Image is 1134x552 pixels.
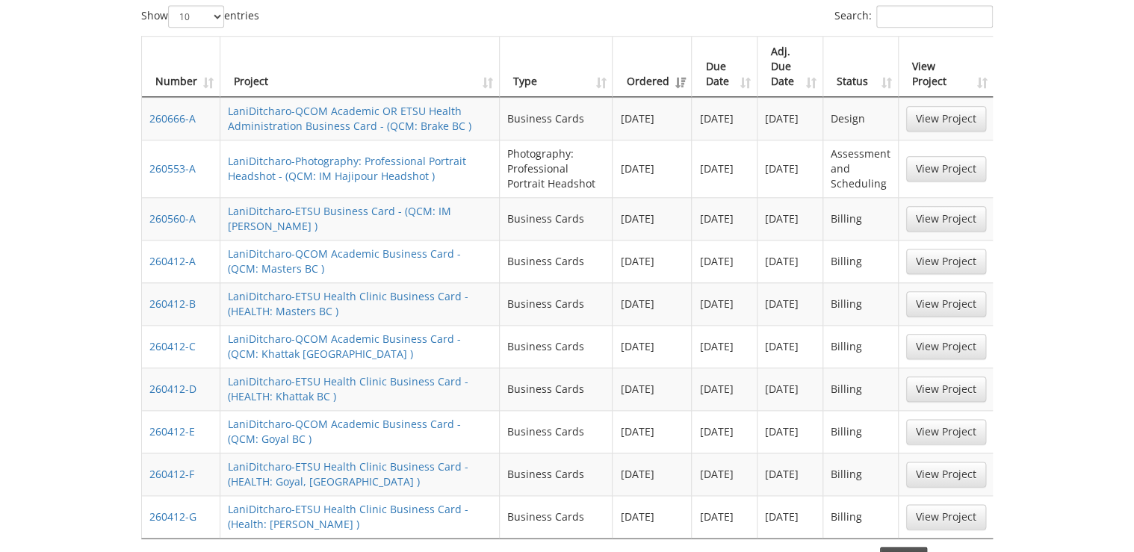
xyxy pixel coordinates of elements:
a: 260412-F [149,467,194,481]
td: Billing [823,240,899,282]
td: [DATE] [613,453,692,495]
td: [DATE] [692,410,757,453]
td: [DATE] [613,410,692,453]
td: [DATE] [613,282,692,325]
a: LaniDitcharo-ETSU Health Clinic Business Card - (HEALTH: Khattak BC ) [228,374,468,403]
td: Billing [823,453,899,495]
td: Design [823,97,899,140]
td: [DATE] [613,495,692,538]
a: View Project [906,419,986,444]
td: [DATE] [692,140,757,197]
td: Business Cards [500,495,613,538]
td: Billing [823,368,899,410]
input: Search: [876,5,993,28]
a: View Project [906,462,986,487]
a: View Project [906,206,986,232]
td: [DATE] [757,368,823,410]
a: 260412-E [149,424,195,438]
td: [DATE] [613,197,692,240]
a: View Project [906,504,986,530]
a: View Project [906,156,986,182]
th: Project: activate to sort column ascending [220,37,500,97]
td: [DATE] [757,97,823,140]
td: Billing [823,495,899,538]
td: [DATE] [692,325,757,368]
td: Business Cards [500,197,613,240]
td: Business Cards [500,282,613,325]
td: [DATE] [757,495,823,538]
td: [DATE] [613,97,692,140]
a: 260412-G [149,509,196,524]
td: Business Cards [500,368,613,410]
label: Search: [834,5,993,28]
th: Adj. Due Date: activate to sort column ascending [757,37,823,97]
a: 260412-A [149,254,196,268]
td: [DATE] [692,453,757,495]
td: [DATE] [757,240,823,282]
a: LaniDitcharo-QCOM Academic Business Card - (QCM: Goyal BC ) [228,417,461,446]
a: 260412-B [149,297,196,311]
th: Ordered: activate to sort column ascending [613,37,692,97]
a: 260412-C [149,339,196,353]
td: [DATE] [757,140,823,197]
td: Business Cards [500,410,613,453]
a: View Project [906,376,986,402]
a: View Project [906,291,986,317]
th: Status: activate to sort column ascending [823,37,899,97]
td: [DATE] [757,325,823,368]
td: Business Cards [500,453,613,495]
a: LaniDitcharo-QCOM Academic Business Card - (QCM: Masters BC ) [228,246,461,276]
select: Showentries [168,5,224,28]
a: LaniDitcharo-ETSU Health Clinic Business Card - (Health: [PERSON_NAME] ) [228,502,468,531]
td: [DATE] [692,240,757,282]
td: Assessment and Scheduling [823,140,899,197]
th: Number: activate to sort column ascending [142,37,220,97]
a: LaniDitcharo-Photography: Professional Portrait Headshot - (QCM: IM Hajipour Headshot ) [228,154,466,183]
td: Billing [823,197,899,240]
a: 260412-D [149,382,196,396]
td: [DATE] [613,325,692,368]
td: [DATE] [757,453,823,495]
td: [DATE] [757,197,823,240]
td: [DATE] [757,410,823,453]
label: Show entries [141,5,259,28]
a: LaniDitcharo-ETSU Health Clinic Business Card - (HEALTH: Goyal, [GEOGRAPHIC_DATA] ) [228,459,468,489]
td: Business Cards [500,325,613,368]
a: 260560-A [149,211,196,226]
td: [DATE] [692,495,757,538]
a: View Project [906,334,986,359]
a: 260553-A [149,161,196,176]
td: [DATE] [692,282,757,325]
td: Billing [823,325,899,368]
td: Business Cards [500,240,613,282]
td: [DATE] [757,282,823,325]
td: Business Cards [500,97,613,140]
a: LaniDitcharo-QCOM Academic OR ETSU Health Administration Business Card - (QCM: Brake BC ) [228,104,471,133]
a: View Project [906,106,986,131]
td: Photography: Professional Portrait Headshot [500,140,613,197]
td: Billing [823,410,899,453]
a: LaniDitcharo-ETSU Business Card - (QCM: IM [PERSON_NAME] ) [228,204,451,233]
a: LaniDitcharo-QCOM Academic Business Card - (QCM: Khattak [GEOGRAPHIC_DATA] ) [228,332,461,361]
th: View Project: activate to sort column ascending [899,37,994,97]
a: 260666-A [149,111,196,125]
td: Billing [823,282,899,325]
th: Due Date: activate to sort column ascending [692,37,757,97]
a: LaniDitcharo-ETSU Health Clinic Business Card - (HEALTH: Masters BC ) [228,289,468,318]
td: [DATE] [692,368,757,410]
td: [DATE] [692,97,757,140]
td: [DATE] [613,368,692,410]
td: [DATE] [613,140,692,197]
td: [DATE] [613,240,692,282]
a: View Project [906,249,986,274]
th: Type: activate to sort column ascending [500,37,613,97]
td: [DATE] [692,197,757,240]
